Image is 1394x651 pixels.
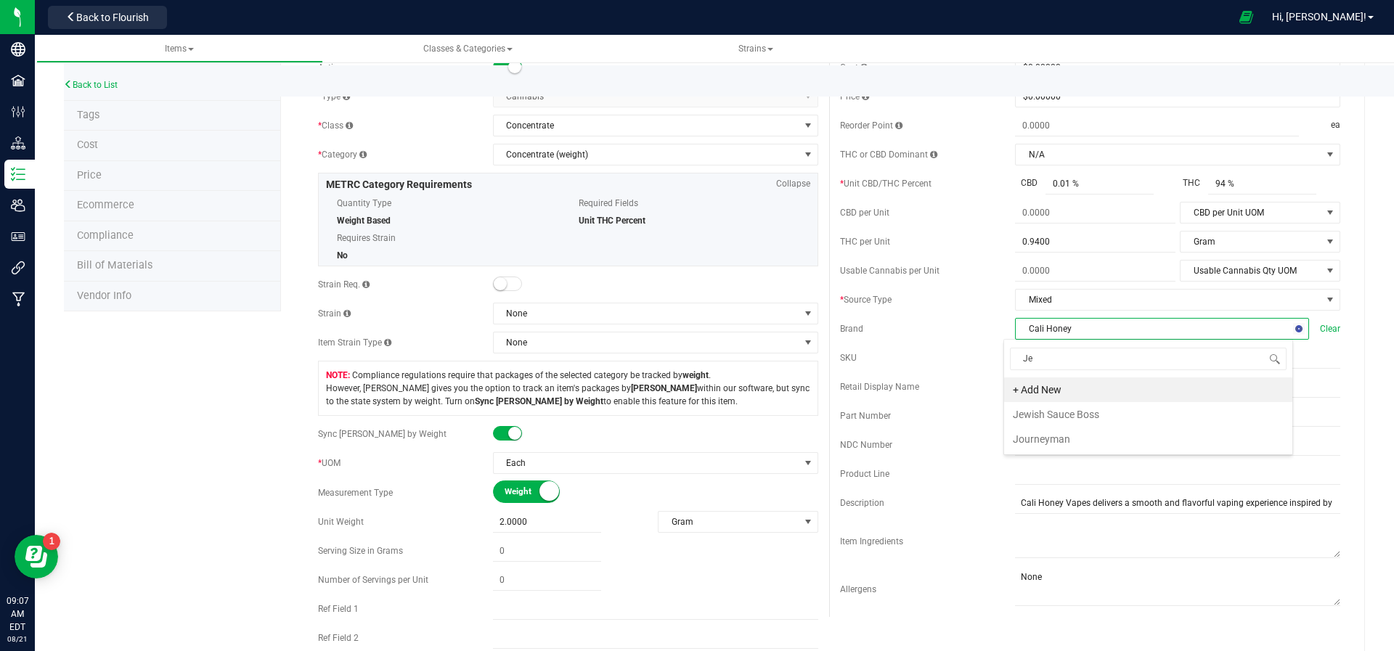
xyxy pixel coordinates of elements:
[64,80,118,90] a: Back to List
[1331,115,1340,136] span: ea
[11,167,25,181] inline-svg: Inventory
[840,179,932,189] span: Unit CBD/THC Percent
[840,91,869,102] span: Price
[579,192,799,214] span: Required Fields
[326,369,810,408] span: Compliance regulations require that packages of the selected category be tracked by . However, [P...
[494,144,799,165] span: Concentrate (weight)
[318,633,359,643] span: Ref Field 2
[631,383,697,393] b: [PERSON_NAME]
[799,144,818,165] span: select
[493,512,601,532] input: 2.0000
[840,324,863,334] span: Brand
[840,440,892,450] span: NDC Number
[318,150,367,160] span: Category
[1272,11,1366,22] span: Hi, [PERSON_NAME]!
[579,216,645,226] span: Unit THC Percent
[1015,261,1175,281] input: 0.0000
[840,498,884,508] span: Description
[840,208,889,218] span: CBD per Unit
[840,266,939,276] span: Usable Cannabis per Unit
[659,512,799,532] span: Gram
[7,634,28,644] p: 08/21
[799,453,818,473] span: select
[318,429,447,439] span: Sync [PERSON_NAME] by Weight
[475,396,603,406] b: Sync [PERSON_NAME] by Weight
[1045,173,1154,194] input: 0.01 %
[494,115,799,136] span: Concentrate
[15,535,58,578] iframe: Resource center
[43,533,60,550] iframe: Resource center unread badge
[840,382,919,392] span: Retail Display Name
[1320,322,1340,335] span: Clear
[840,353,857,363] span: SKU
[11,136,25,150] inline-svg: Distribution
[77,139,98,151] span: Cost
[1004,402,1292,427] li: Jewish Sauce Boss
[318,91,350,102] span: Type
[7,594,28,634] p: 09:07 AM EDT
[326,179,472,190] span: METRC Category Requirements
[11,198,25,213] inline-svg: Users
[1016,86,1340,107] input: $0.00000
[1181,261,1321,281] span: Usable Cannabis Qty UOM
[318,517,364,527] span: Unit Weight
[77,229,134,242] span: Compliance
[840,469,889,479] span: Product Line
[11,105,25,119] inline-svg: Configuration
[77,109,99,121] span: Tag
[840,120,902,131] span: Reorder Point
[840,237,890,247] span: THC per Unit
[1016,144,1321,165] span: N/A
[738,44,773,54] span: Strains
[1004,377,1292,402] li: + Add New
[337,216,391,226] span: Weight Based
[48,6,167,29] button: Back to Flourish
[682,370,709,380] b: weight
[1015,202,1175,223] input: 0.0000
[1015,176,1043,189] span: CBD
[1230,3,1263,31] span: Open Ecommerce Menu
[840,295,892,305] span: Source Type
[505,481,570,502] span: Weight
[11,42,25,57] inline-svg: Company
[1181,232,1321,252] span: Gram
[318,575,428,585] span: Number of Servings per Unit
[77,259,152,271] span: Bill of Materials
[318,458,341,468] span: UOM
[318,337,391,348] span: Item Strain Type
[1015,115,1299,136] input: 0.0000
[337,192,558,214] span: Quantity Type
[318,488,393,498] span: Measurement Type
[77,199,134,211] span: Ecommerce
[337,227,558,249] span: Requires Strain
[1015,232,1175,252] input: 0.9400
[776,177,810,190] span: Collapse
[1321,290,1340,310] span: select
[1004,427,1292,451] li: Journeyman
[318,546,403,556] span: Serving Size in Grams
[799,512,818,532] span: select
[318,308,351,319] span: Strain
[494,453,799,473] span: Each
[1177,176,1206,189] span: THC
[318,120,353,131] span: Class
[1208,173,1316,194] input: 94 %
[76,12,149,23] span: Back to Flourish
[318,279,370,290] span: Strain Req.
[165,44,194,54] span: Items
[77,169,102,181] span: Price
[494,332,799,353] span: None
[77,290,131,302] span: Vendor Info
[1321,202,1340,223] span: select
[11,73,25,88] inline-svg: Facilities
[799,115,818,136] span: select
[1321,261,1340,281] span: select
[1016,319,1290,339] span: Cali Honey
[11,261,25,275] inline-svg: Integrations
[1321,232,1340,252] span: select
[840,411,891,421] span: Part Number
[11,229,25,244] inline-svg: User Roles
[423,44,513,54] span: Classes & Categories
[337,250,348,261] span: No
